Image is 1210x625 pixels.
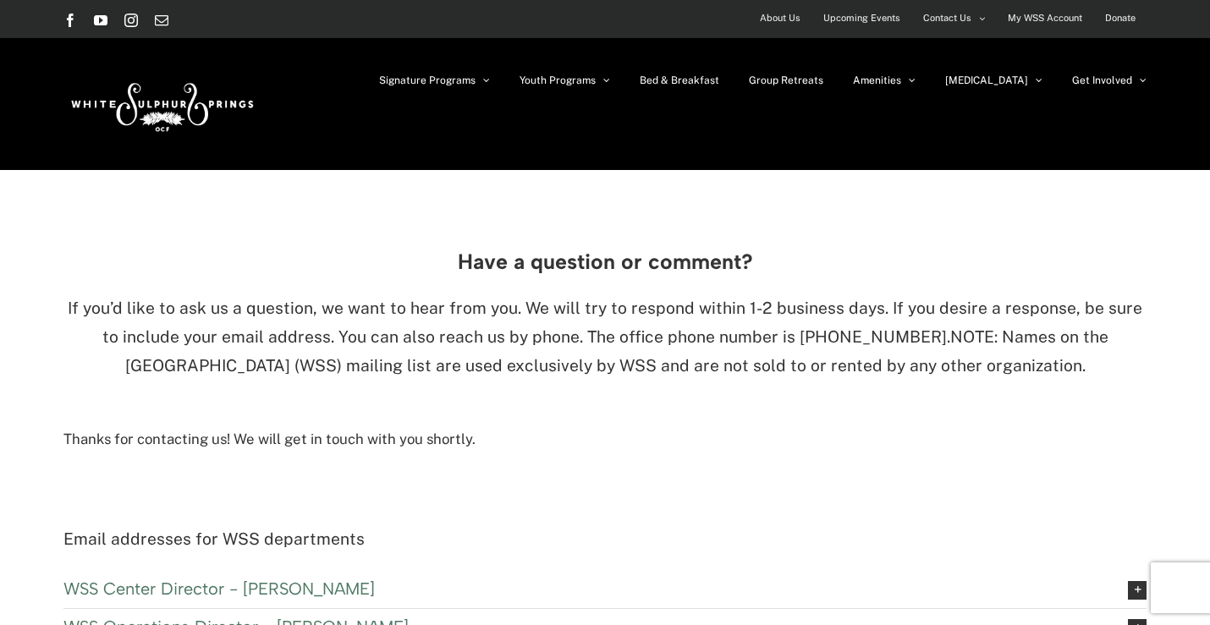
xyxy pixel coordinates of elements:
span: Youth Programs [520,75,596,85]
a: Group Retreats [749,38,823,123]
span: Upcoming Events [823,6,900,30]
span: My WSS Account [1008,6,1082,30]
span: [MEDICAL_DATA] [945,75,1028,85]
a: Get Involved [1072,38,1147,123]
span: Amenities [853,75,901,85]
img: White Sulphur Springs Logo [63,64,258,144]
p: Email addresses for WSS departments [63,525,1147,554]
a: Youth Programs [520,38,610,123]
span: WSS Center Director - [PERSON_NAME] [63,579,1102,598]
a: Bed & Breakfast [640,38,719,123]
span: Signature Programs [379,75,476,85]
span: About Us [760,6,800,30]
div: Thanks for contacting us! We will get in touch with you shortly. [63,427,1147,452]
span: Get Involved [1072,75,1132,85]
span: Donate [1105,6,1136,30]
span: If you’d like to ask us a question, we want to hear from you. We will try to respond within 1-2 b... [68,299,1142,346]
h3: Have a question or comment? [63,250,1147,273]
a: [MEDICAL_DATA] [945,38,1042,123]
a: Signature Programs [379,38,490,123]
span: Bed & Breakfast [640,75,719,85]
span: Contact Us [923,6,971,30]
span: Group Retreats [749,75,823,85]
nav: Main Menu [379,38,1147,123]
p: NOTE: Names on the [GEOGRAPHIC_DATA] (WSS) mailing list are used exclusively by WSS and are not s... [63,294,1147,380]
a: WSS Center Director - [PERSON_NAME] [63,571,1147,608]
a: Amenities [853,38,916,123]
